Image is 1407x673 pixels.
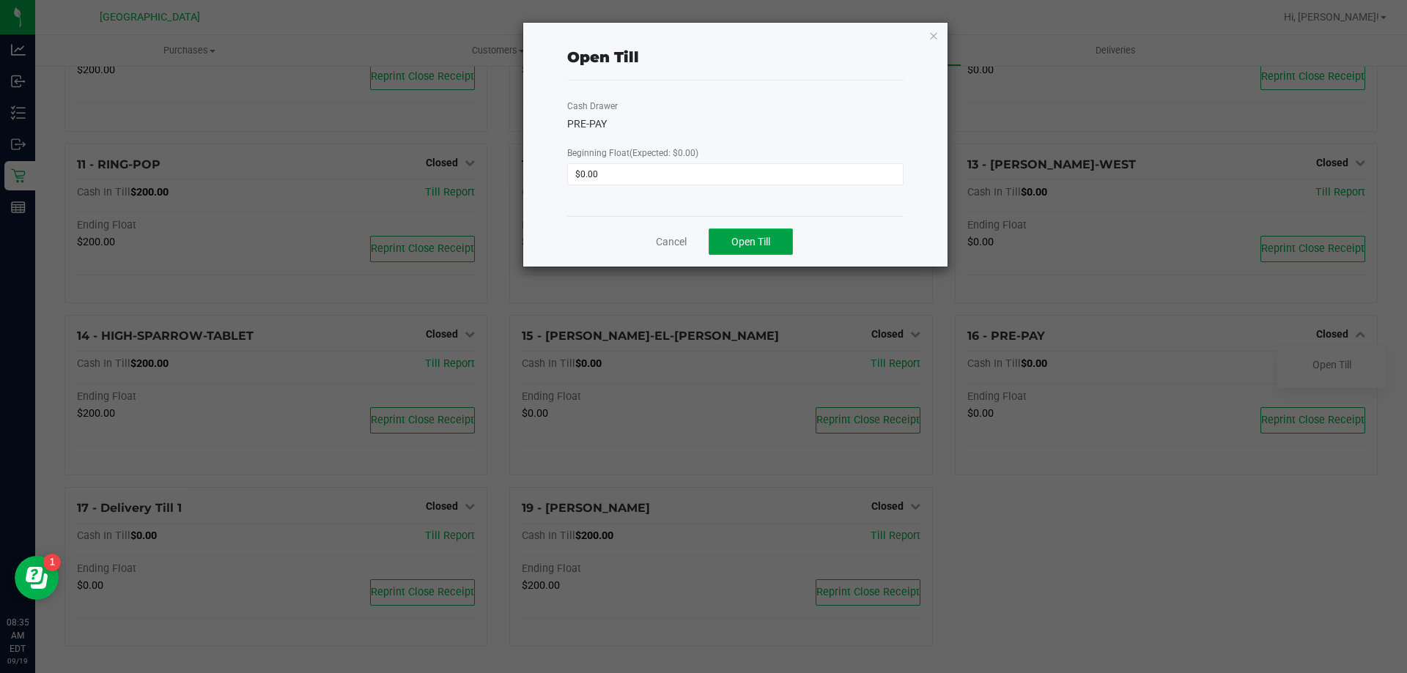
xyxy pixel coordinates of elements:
[15,556,59,600] iframe: Resource center
[567,46,639,68] div: Open Till
[567,100,618,113] label: Cash Drawer
[731,236,770,248] span: Open Till
[709,228,793,255] button: Open Till
[567,116,904,132] div: PRE-PAY
[629,148,698,158] span: (Expected: $0.00)
[656,234,687,250] a: Cancel
[43,554,61,571] iframe: Resource center unread badge
[567,148,698,158] span: Beginning Float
